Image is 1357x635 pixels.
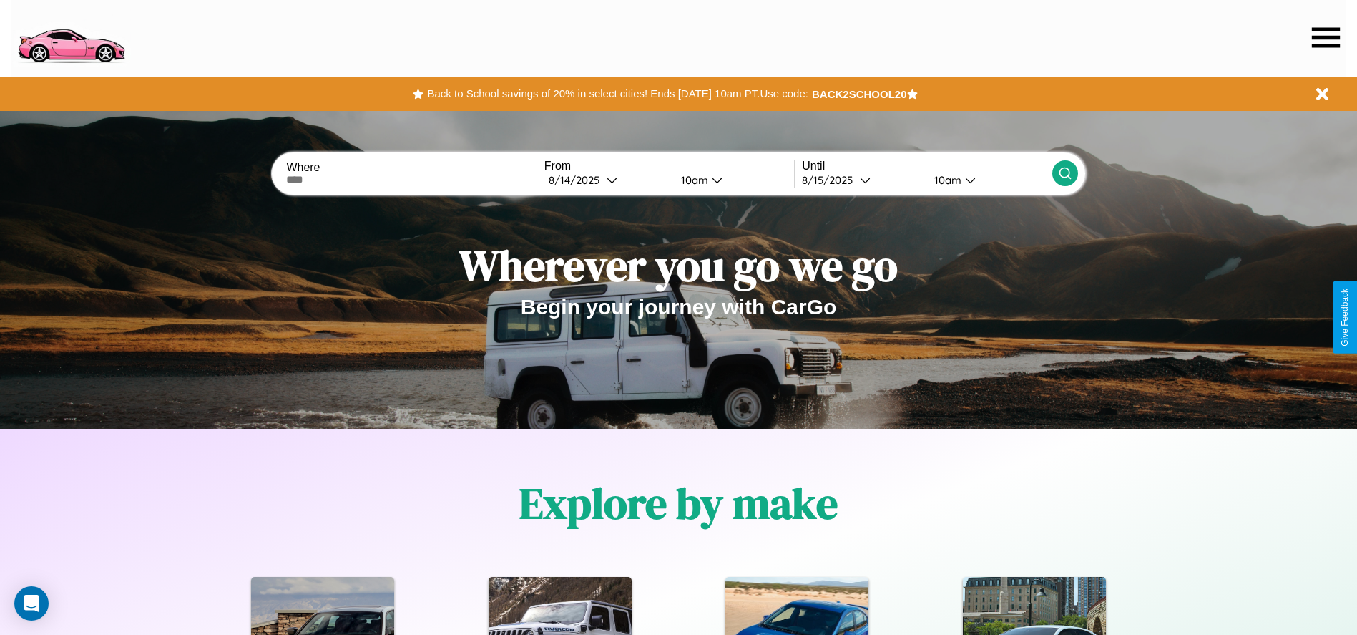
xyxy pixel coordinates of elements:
[423,84,811,104] button: Back to School savings of 20% in select cities! Ends [DATE] 10am PT.Use code:
[519,474,838,533] h1: Explore by make
[544,160,794,173] label: From
[802,160,1052,173] label: Until
[802,173,860,187] div: 8 / 15 / 2025
[14,586,49,621] div: Open Intercom Messenger
[286,161,536,174] label: Where
[670,173,795,188] button: 10am
[923,173,1052,188] button: 10am
[812,88,907,100] b: BACK2SCHOOL20
[11,7,131,67] img: logo
[674,173,712,187] div: 10am
[927,173,965,187] div: 10am
[544,173,670,188] button: 8/14/2025
[549,173,607,187] div: 8 / 14 / 2025
[1340,289,1350,346] div: Give Feedback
